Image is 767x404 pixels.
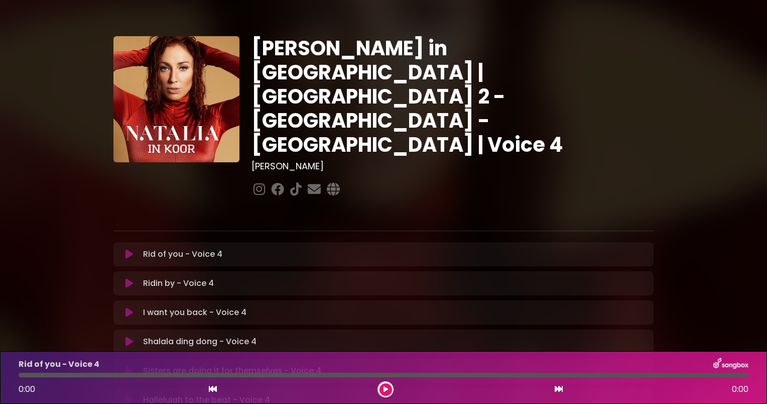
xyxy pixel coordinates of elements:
p: I want you back - Voice 4 [143,307,246,319]
h1: [PERSON_NAME] in [GEOGRAPHIC_DATA] | [GEOGRAPHIC_DATA] 2 - [GEOGRAPHIC_DATA] - [GEOGRAPHIC_DATA] ... [251,36,654,157]
span: 0:00 [19,383,35,395]
p: Ridin by - Voice 4 [143,277,214,289]
img: YTVS25JmS9CLUqXqkEhs [113,36,239,162]
span: 0:00 [732,383,748,395]
h3: [PERSON_NAME] [251,161,654,172]
img: songbox-logo-white.png [713,358,748,371]
p: Shalala ding dong - Voice 4 [143,336,257,348]
p: Rid of you - Voice 4 [19,358,99,370]
p: Rid of you - Voice 4 [143,248,222,260]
